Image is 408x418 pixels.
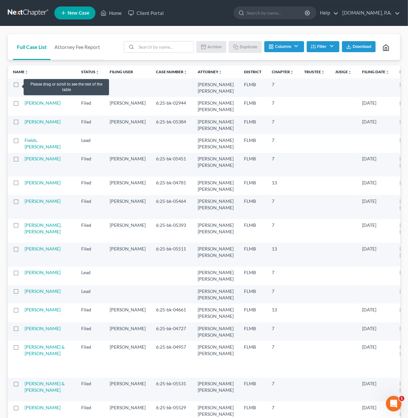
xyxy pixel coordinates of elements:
[239,219,267,243] td: FLMB
[105,341,151,377] td: [PERSON_NAME]
[193,322,239,341] td: [PERSON_NAME] [PERSON_NAME]
[25,137,61,149] a: Fields, [PERSON_NAME]
[193,219,239,243] td: [PERSON_NAME] [PERSON_NAME]
[239,267,267,285] td: FLMB
[267,304,299,322] td: 13
[193,304,239,322] td: [PERSON_NAME] [PERSON_NAME]
[357,322,394,341] td: [DATE]
[357,378,394,401] td: [DATE]
[267,322,299,341] td: 7
[267,153,299,177] td: 7
[357,341,394,377] td: [DATE]
[76,285,105,304] td: Lead
[151,304,193,322] td: 6:25-bk-04661
[307,41,339,52] button: Filter
[267,378,299,401] td: 7
[105,116,151,134] td: [PERSON_NAME]
[25,288,61,294] a: [PERSON_NAME]
[239,378,267,401] td: FLMB
[105,378,151,401] td: [PERSON_NAME]
[267,97,299,115] td: 7
[239,341,267,377] td: FLMB
[76,341,105,377] td: Filed
[267,219,299,243] td: 7
[25,307,61,312] a: [PERSON_NAME]
[25,180,61,185] a: [PERSON_NAME]
[193,285,239,304] td: [PERSON_NAME] [PERSON_NAME]
[267,177,299,195] td: 13
[76,304,105,322] td: Filed
[239,285,267,304] td: FLMB
[304,69,325,74] a: Trusteeunfold_more
[239,65,267,78] th: District
[193,78,239,97] td: [PERSON_NAME] [PERSON_NAME]
[151,243,193,266] td: 6:25-bk-05511
[239,304,267,322] td: FLMB
[156,69,187,74] a: Case Numberunfold_more
[198,69,222,74] a: Attorneyunfold_more
[357,97,394,115] td: [DATE]
[321,70,325,74] i: unfold_more
[385,70,389,74] i: unfold_more
[76,78,105,97] td: Lead
[105,219,151,243] td: [PERSON_NAME]
[105,177,151,195] td: [PERSON_NAME]
[151,219,193,243] td: 6:25-bk-05393
[105,243,151,266] td: [PERSON_NAME]
[267,134,299,153] td: 7
[239,322,267,341] td: FLMB
[193,195,239,219] td: [PERSON_NAME] [PERSON_NAME]
[342,41,376,52] button: Download
[267,267,299,285] td: 7
[76,97,105,115] td: Filed
[267,78,299,97] td: 7
[125,7,167,19] a: Client Portal
[272,69,294,74] a: Chapterunfold_more
[386,396,402,412] iframe: Intercom live chat
[25,222,61,234] a: [PERSON_NAME], [PERSON_NAME]
[267,243,299,266] td: 13
[239,78,267,97] td: FLMB
[105,97,151,115] td: [PERSON_NAME]
[267,341,299,377] td: 7
[97,7,125,19] a: Home
[357,116,394,134] td: [DATE]
[25,246,61,251] a: [PERSON_NAME]
[193,116,239,134] td: [PERSON_NAME] [PERSON_NAME]
[81,69,99,74] a: Statusunfold_more
[25,198,61,204] a: [PERSON_NAME]
[151,97,193,115] td: 6:25-bk-02944
[357,195,394,219] td: [DATE]
[357,219,394,243] td: [DATE]
[68,11,89,16] span: New Case
[25,100,61,106] a: [PERSON_NAME]
[264,41,304,52] button: Columns
[239,195,267,219] td: FLMB
[193,267,239,285] td: [PERSON_NAME] [PERSON_NAME]
[247,7,306,19] input: Search by name...
[239,97,267,115] td: FLMB
[105,195,151,219] td: [PERSON_NAME]
[76,153,105,177] td: Filed
[357,153,394,177] td: [DATE]
[25,405,61,410] a: [PERSON_NAME]
[50,34,104,60] a: Attorney Fee Report
[25,326,61,331] a: [PERSON_NAME]
[13,34,50,60] a: Full Case List
[95,70,99,74] i: unfold_more
[357,304,394,322] td: [DATE]
[193,177,239,195] td: [PERSON_NAME] [PERSON_NAME]
[105,322,151,341] td: [PERSON_NAME]
[151,116,193,134] td: 6:25-bk-05384
[76,267,105,285] td: Lead
[193,243,239,266] td: [PERSON_NAME] [PERSON_NAME]
[348,70,352,74] i: unfold_more
[136,41,193,52] input: Search by name...
[239,134,267,153] td: FLMB
[193,378,239,401] td: [PERSON_NAME] [PERSON_NAME]
[193,97,239,115] td: [PERSON_NAME] [PERSON_NAME]
[151,322,193,341] td: 6:25-bk-04727
[151,341,193,377] td: 6:25-bk-04957
[76,116,105,134] td: Filed
[25,156,61,161] a: [PERSON_NAME]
